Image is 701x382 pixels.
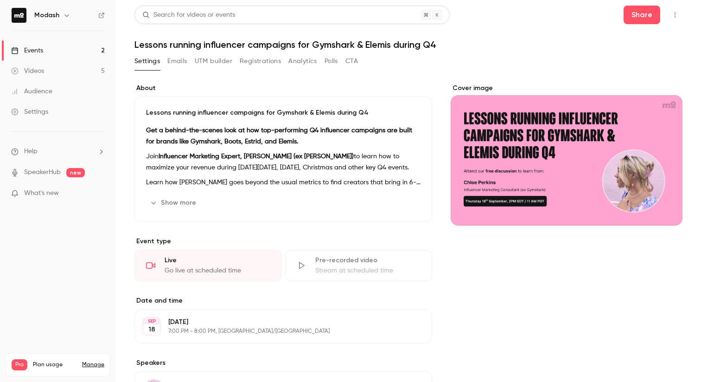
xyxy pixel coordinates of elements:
[146,108,421,117] p: Lessons running influencer campaigns for Gymshark & Elemis during Q4
[288,54,317,69] button: Analytics
[82,361,104,369] a: Manage
[168,317,383,327] p: [DATE]
[146,151,421,173] p: Join to learn how to maximize your revenue during [DATE][DATE], [DATE], Christmas and other key Q...
[165,256,270,265] div: Live
[134,54,160,69] button: Settings
[24,147,38,156] span: Help
[195,54,232,69] button: UTM builder
[451,84,682,93] label: Cover image
[159,153,354,160] strong: Influencer Marketing Expert, [PERSON_NAME] (ex [PERSON_NAME])
[12,8,26,23] img: Modash
[624,6,660,24] button: Share
[143,318,160,324] div: SEP
[325,54,338,69] button: Polls
[285,250,432,281] div: Pre-recorded videoStream at scheduled time
[12,359,27,370] span: Pro
[134,237,432,246] p: Event type
[142,10,235,20] div: Search for videos or events
[33,361,76,369] span: Plan usage
[24,168,61,177] a: SpeakerHub
[240,54,281,69] button: Registrations
[315,266,421,275] div: Stream at scheduled time
[168,328,383,335] p: 7:00 PM - 8:00 PM, [GEOGRAPHIC_DATA]/[GEOGRAPHIC_DATA]
[146,127,412,145] strong: Get a behind-the-scenes look at how top-performing Q4 influencer campaigns are built for brands l...
[11,87,52,96] div: Audience
[165,266,270,275] div: Go live at scheduled time
[167,54,187,69] button: Emails
[66,168,85,177] span: new
[134,296,432,305] label: Date and time
[345,54,358,69] button: CTA
[11,107,48,117] div: Settings
[146,177,421,188] p: Learn how [PERSON_NAME] goes beyond the usual metrics to find creators that bring in 6-figures of...
[24,188,59,198] span: What's new
[146,195,202,210] button: Show more
[451,84,682,226] section: Cover image
[11,66,44,76] div: Videos
[134,358,432,368] label: Speakers
[11,147,105,156] li: help-dropdown-opener
[11,46,43,55] div: Events
[134,250,281,281] div: LiveGo live at scheduled time
[34,11,59,20] h6: Modash
[134,84,432,93] label: About
[148,325,155,334] p: 18
[134,39,682,50] h1: Lessons running influencer campaigns for Gymshark & Elemis during Q4
[315,256,421,265] div: Pre-recorded video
